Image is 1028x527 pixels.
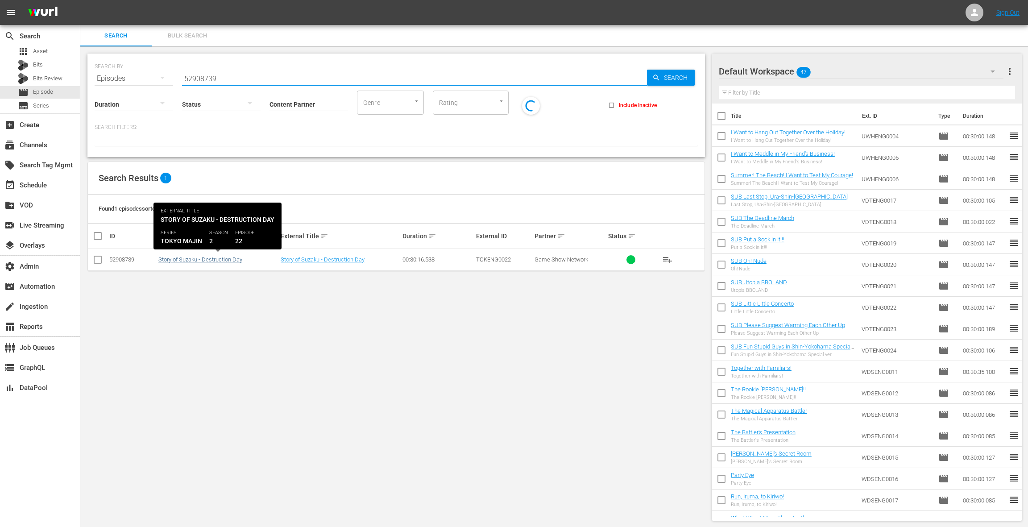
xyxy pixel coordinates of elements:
[158,231,278,241] div: Internal Title
[731,493,784,500] a: Run, Iruma, to Kiriwo!
[497,97,506,105] button: Open
[731,502,784,507] div: Run, Iruma, to Kiriwo!
[857,104,933,129] th: Ext. ID
[938,388,949,398] span: Episode
[858,490,935,511] td: WDSENG0017
[731,480,754,486] div: Party Eye
[1008,259,1019,270] span: reorder
[109,232,156,240] div: ID
[535,231,605,241] div: Partner
[33,74,62,83] span: Bits Review
[731,459,812,465] div: [PERSON_NAME]'s Secret Room
[4,362,15,373] span: GraphQL
[86,31,146,41] span: Search
[33,60,43,69] span: Bits
[731,245,784,250] div: Put a Sock in It!!!
[938,431,949,441] span: Episode
[731,450,812,457] a: [PERSON_NAME]'s Secret Room
[731,172,853,178] a: Summer! The Beach! I Want to Test My Courage!
[33,101,49,110] span: Series
[731,279,787,286] a: SUB Utopia BBOLAND
[959,147,1008,168] td: 00:30:00.148
[938,281,949,291] span: Episode
[1008,173,1019,184] span: reorder
[109,256,156,263] div: 52908739
[428,232,436,240] span: sort
[1008,152,1019,162] span: reorder
[933,104,958,129] th: Type
[959,447,1008,468] td: 00:30:00.127
[18,46,29,57] span: Asset
[959,254,1008,275] td: 00:30:00.147
[33,47,48,56] span: Asset
[996,9,1020,16] a: Sign Out
[4,120,15,130] span: Create
[402,256,473,263] div: 00:30:16.538
[938,324,949,334] span: Episode
[4,301,15,312] span: Ingestion
[959,382,1008,404] td: 00:30:00.086
[858,147,935,168] td: UWHENG0005
[731,159,835,165] div: I Want to Meddle in My Friend's Business!
[731,129,846,136] a: I Want to Hang Out Together Over the Holiday!
[662,254,673,265] span: playlist_add
[157,31,218,41] span: Bulk Search
[402,231,473,241] div: Duration
[858,190,935,211] td: VDTENG0017
[938,174,949,184] span: Episode
[158,256,242,263] a: Story of Suzaku - Destruction Day
[731,365,792,371] a: Together with Familiars!
[21,2,64,23] img: ans4CAIJ8jUAAAAAAAAAAAAAAAAAAAAAAAAgQb4GAAAAAAAAAAAAAAAAAAAAAAAAJMjXAAAAAAAAAAAAAAAAAAAAAAAAgAT5G...
[4,200,15,211] span: VOD
[197,232,205,240] span: sort
[731,300,794,307] a: SUB Little Little Concerto
[476,232,532,240] div: External ID
[731,257,767,264] a: SUB Oh! Nude
[731,515,813,521] a: What I Want More Than Anything
[18,73,29,84] div: Bits Review
[938,409,949,420] span: Episode
[959,190,1008,211] td: 00:30:00.105
[619,101,657,109] span: Include Inactive
[938,366,949,377] span: Episode
[1008,452,1019,462] span: reorder
[1008,130,1019,141] span: reorder
[731,150,835,157] a: I Want to Meddle in My Friend's Business!
[731,416,807,422] div: The Magical Apparatus Battler
[1008,516,1019,527] span: reorder
[4,31,15,41] span: Search
[938,345,949,356] span: Episode
[959,232,1008,254] td: 00:30:00.147
[959,318,1008,340] td: 00:30:00.189
[938,216,949,227] span: Episode
[858,168,935,190] td: UWHENG0006
[858,232,935,254] td: VDTENG0019
[1008,366,1019,377] span: reorder
[4,240,15,251] span: Overlays
[95,124,698,131] p: Search Filters:
[938,495,949,506] span: Episode
[959,361,1008,382] td: 00:30:35.100
[858,125,935,147] td: UWHENG0004
[959,211,1008,232] td: 00:30:00.022
[938,516,949,527] span: Episode
[1008,473,1019,484] span: reorder
[4,261,15,272] span: Admin
[731,352,854,357] div: Fun Stupid Guys in Shin-Yokohama Special ver.
[1008,302,1019,312] span: reorder
[959,340,1008,361] td: 00:30:00.106
[938,452,949,463] span: Episode
[731,104,857,129] th: Title
[858,275,935,297] td: VDTENG0021
[731,180,853,186] div: Summer! The Beach! I Want to Test My Courage!
[657,249,678,270] button: playlist_add
[1008,323,1019,334] span: reorder
[959,275,1008,297] td: 00:30:00.147
[858,340,935,361] td: VDTENG0024
[4,321,15,332] span: Reports
[731,137,846,143] div: I Want to Hang Out Together Over the Holiday!
[731,236,784,243] a: SUB Put a Sock in It!!!
[731,343,854,357] a: SUB Fun Stupid Guys in Shin-Yokohama Special ver.
[731,394,806,400] div: The Rookie [PERSON_NAME]!!
[95,66,173,91] div: Episodes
